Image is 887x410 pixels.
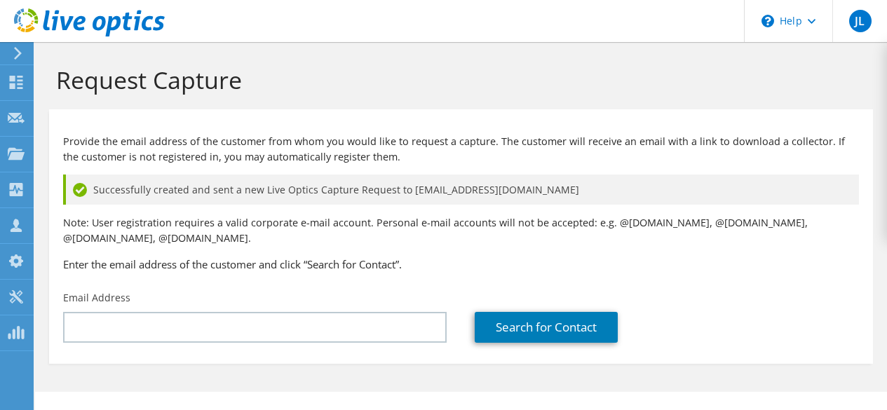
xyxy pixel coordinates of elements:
[93,182,579,198] span: Successfully created and sent a new Live Optics Capture Request to [EMAIL_ADDRESS][DOMAIN_NAME]
[761,15,774,27] svg: \n
[63,257,859,272] h3: Enter the email address of the customer and click “Search for Contact”.
[475,312,618,343] a: Search for Contact
[56,65,859,95] h1: Request Capture
[63,291,130,305] label: Email Address
[63,215,859,246] p: Note: User registration requires a valid corporate e-mail account. Personal e-mail accounts will ...
[63,134,859,165] p: Provide the email address of the customer from whom you would like to request a capture. The cust...
[849,10,872,32] span: JL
